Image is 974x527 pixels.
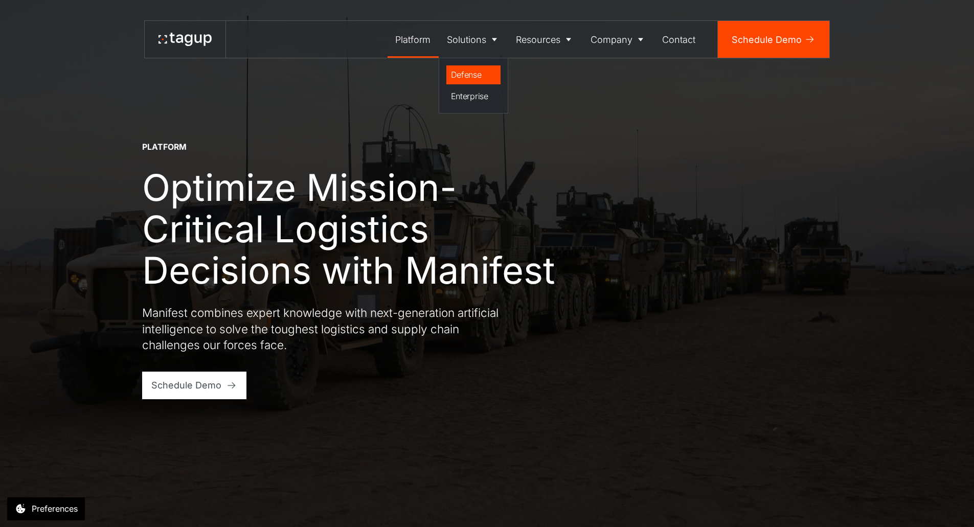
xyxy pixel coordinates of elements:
[732,33,802,47] div: Schedule Demo
[591,33,632,47] div: Company
[508,21,583,58] a: Resources
[395,33,431,47] div: Platform
[446,87,501,106] a: Enterprise
[439,58,508,113] nav: Solutions
[447,33,486,47] div: Solutions
[516,33,560,47] div: Resources
[142,305,510,353] p: Manifest combines expert knowledge with next-generation artificial intelligence to solve the toug...
[446,65,501,85] a: Defense
[451,90,496,102] div: Enterprise
[142,142,187,153] div: Platform
[582,21,654,58] a: Company
[718,21,829,58] a: Schedule Demo
[439,21,508,58] a: Solutions
[451,68,496,81] div: Defense
[142,167,572,291] h1: Optimize Mission-Critical Logistics Decisions with Manifest
[662,33,695,47] div: Contact
[388,21,439,58] a: Platform
[32,502,78,515] div: Preferences
[151,378,221,392] div: Schedule Demo
[142,372,247,399] a: Schedule Demo
[654,21,704,58] a: Contact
